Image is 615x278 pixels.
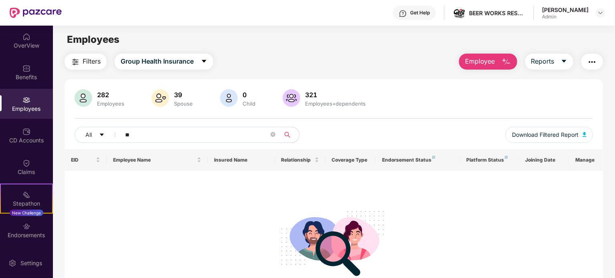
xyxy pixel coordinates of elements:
[22,191,30,199] img: svg+xml;base64,PHN2ZyB4bWxucz0iaHR0cDovL3d3dy53My5vcmcvMjAwMC9zdmciIHdpZHRoPSIyMSIgaGVpZ2h0PSIyMC...
[410,10,430,16] div: Get Help
[10,8,62,18] img: New Pazcare Logo
[22,33,30,41] img: svg+xml;base64,PHN2ZyBpZD0iSG9tZSIgeG1sbnM9Imh0dHA6Ly93d3cudzMub3JnLzIwMDAvc3ZnIiB3aWR0aD0iMjAiIG...
[241,100,257,107] div: Child
[432,156,435,159] img: svg+xml;base64,PHN2ZyB4bWxucz0iaHR0cDovL3d3dy53My5vcmcvMjAwMC9zdmciIHdpZHRoPSI4IiBoZWlnaHQ9IjgiIH...
[67,34,119,45] span: Employees
[8,259,16,267] img: svg+xml;base64,PHN2ZyBpZD0iU2V0dGluZy0yMHgyMCIgeG1sbnM9Imh0dHA6Ly93d3cudzMub3JnLzIwMDAvc3ZnIiB3aW...
[303,91,367,99] div: 321
[22,128,30,136] img: svg+xml;base64,PHN2ZyBpZD0iQ0RfQWNjb3VudHMiIGRhdGEtbmFtZT0iQ0QgQWNjb3VudHMiIHhtbG5zPSJodHRwOi8vd3...
[279,127,299,143] button: search
[83,56,101,66] span: Filters
[583,132,587,137] img: svg+xml;base64,PHN2ZyB4bWxucz0iaHR0cDovL3d3dy53My5vcmcvMjAwMC9zdmciIHhtbG5zOnhsaW5rPSJodHRwOi8vd3...
[152,89,169,107] img: svg+xml;base64,PHN2ZyB4bWxucz0iaHR0cDovL3d3dy53My5vcmcvMjAwMC9zdmciIHhtbG5zOnhsaW5rPSJodHRwOi8vd3...
[65,54,107,70] button: Filters
[71,57,80,67] img: svg+xml;base64,PHN2ZyB4bWxucz0iaHR0cDovL3d3dy53My5vcmcvMjAwMC9zdmciIHdpZHRoPSIyNCIgaGVpZ2h0PSIyNC...
[525,54,573,70] button: Reportscaret-down
[220,89,238,107] img: svg+xml;base64,PHN2ZyB4bWxucz0iaHR0cDovL3d3dy53My5vcmcvMjAwMC9zdmciIHhtbG5zOnhsaW5rPSJodHRwOi8vd3...
[382,157,453,163] div: Endorsement Status
[113,157,195,163] span: Employee Name
[71,157,94,163] span: EID
[569,149,603,171] th: Manage
[85,130,92,139] span: All
[281,157,313,163] span: Relationship
[107,149,208,171] th: Employee Name
[531,56,554,66] span: Reports
[22,222,30,230] img: svg+xml;base64,PHN2ZyBpZD0iRW5kb3JzZW1lbnRzIiB4bWxucz0iaHR0cDovL3d3dy53My5vcmcvMjAwMC9zdmciIHdpZH...
[465,56,495,66] span: Employee
[466,157,512,163] div: Platform Status
[459,54,517,70] button: Employee
[172,91,194,99] div: 39
[326,149,376,171] th: Coverage Type
[22,96,30,104] img: svg+xml;base64,PHN2ZyBpZD0iRW1wbG95ZWVzIiB4bWxucz0iaHR0cDovL3d3dy53My5vcmcvMjAwMC9zdmciIHdpZHRoPS...
[241,91,257,99] div: 0
[561,58,567,65] span: caret-down
[505,156,508,159] img: svg+xml;base64,PHN2ZyB4bWxucz0iaHR0cDovL3d3dy53My5vcmcvMjAwMC9zdmciIHdpZHRoPSI4IiBoZWlnaHQ9IjgiIH...
[597,10,604,16] img: svg+xml;base64,PHN2ZyBpZD0iRHJvcGRvd24tMzJ4MzIiIHhtbG5zPSJodHRwOi8vd3d3LnczLm9yZy8yMDAwL3N2ZyIgd2...
[469,9,525,17] div: BEER WORKS RESTAURANTS & MICRO BREWERY PVT LTD
[542,14,589,20] div: Admin
[65,149,107,171] th: EID
[519,149,569,171] th: Joining Date
[172,100,194,107] div: Spouse
[399,10,407,18] img: svg+xml;base64,PHN2ZyBpZD0iSGVscC0zMngzMiIgeG1sbnM9Imh0dHA6Ly93d3cudzMub3JnLzIwMDAvc3ZnIiB3aWR0aD...
[275,149,326,171] th: Relationship
[121,56,194,66] span: Group Health Insurance
[18,259,45,267] div: Settings
[1,200,52,208] div: Stepathon
[502,57,511,67] img: svg+xml;base64,PHN2ZyB4bWxucz0iaHR0cDovL3d3dy53My5vcmcvMjAwMC9zdmciIHhtbG5zOnhsaW5rPSJodHRwOi8vd3...
[22,64,30,72] img: svg+xml;base64,PHN2ZyBpZD0iQmVuZWZpdHMiIHhtbG5zPSJodHRwOi8vd3d3LnczLm9yZy8yMDAwL3N2ZyIgd2lkdGg9Ij...
[587,57,597,67] img: svg+xml;base64,PHN2ZyB4bWxucz0iaHR0cDovL3d3dy53My5vcmcvMjAwMC9zdmciIHdpZHRoPSIyNCIgaGVpZ2h0PSIyNC...
[75,89,92,107] img: svg+xml;base64,PHN2ZyB4bWxucz0iaHR0cDovL3d3dy53My5vcmcvMjAwMC9zdmciIHhtbG5zOnhsaW5rPSJodHRwOi8vd3...
[542,6,589,14] div: [PERSON_NAME]
[201,58,207,65] span: caret-down
[115,54,213,70] button: Group Health Insurancecaret-down
[10,210,43,216] div: New Challenge
[271,131,275,139] span: close-circle
[99,132,105,138] span: caret-down
[279,132,295,138] span: search
[208,149,275,171] th: Insured Name
[454,8,465,18] img: WhatsApp%20Image%202024-02-28%20at%203.03.39%20PM.jpeg
[303,100,367,107] div: Employees+dependents
[283,89,300,107] img: svg+xml;base64,PHN2ZyB4bWxucz0iaHR0cDovL3d3dy53My5vcmcvMjAwMC9zdmciIHhtbG5zOnhsaW5rPSJodHRwOi8vd3...
[506,127,593,143] button: Download Filtered Report
[22,159,30,167] img: svg+xml;base64,PHN2ZyBpZD0iQ2xhaW0iIHhtbG5zPSJodHRwOi8vd3d3LnczLm9yZy8yMDAwL3N2ZyIgd2lkdGg9IjIwIi...
[271,132,275,137] span: close-circle
[75,127,123,143] button: Allcaret-down
[512,130,579,139] span: Download Filtered Report
[95,91,126,99] div: 282
[95,100,126,107] div: Employees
